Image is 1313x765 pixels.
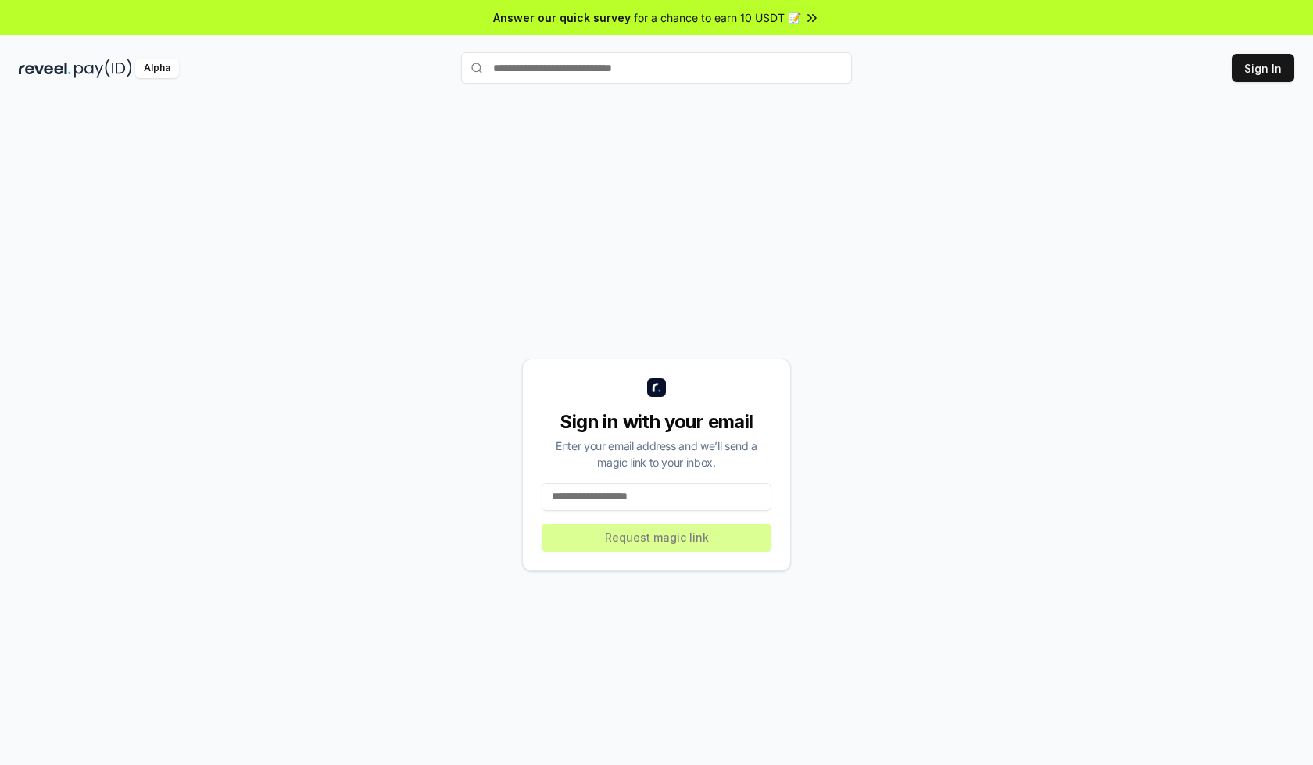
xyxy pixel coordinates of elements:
[542,409,771,434] div: Sign in with your email
[19,59,71,78] img: reveel_dark
[135,59,179,78] div: Alpha
[647,378,666,397] img: logo_small
[493,9,631,26] span: Answer our quick survey
[634,9,801,26] span: for a chance to earn 10 USDT 📝
[542,438,771,470] div: Enter your email address and we’ll send a magic link to your inbox.
[1232,54,1294,82] button: Sign In
[74,59,132,78] img: pay_id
